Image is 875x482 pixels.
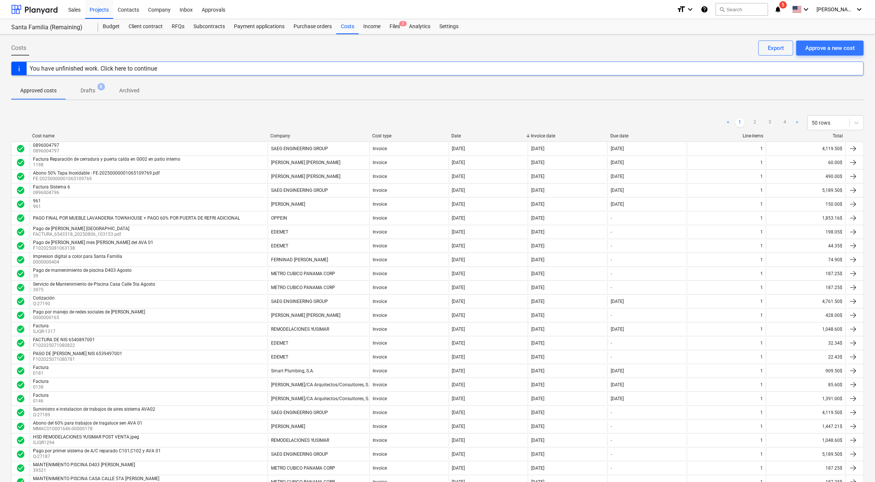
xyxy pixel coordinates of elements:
p: Approved costs [20,87,57,95]
div: HSD REMODELACIONES YUSIMAR POST VENTA.jpeg [33,434,139,440]
div: - [611,354,612,360]
div: - [611,313,612,318]
div: - [611,243,612,249]
div: 4,119.50$ [766,143,845,155]
div: Cost type [372,133,446,139]
p: Archived [119,87,139,95]
div: Invoice was approved [16,186,25,195]
div: 1 [760,285,763,290]
a: Page 2 [751,118,760,127]
div: [DATE] [452,299,465,304]
div: [DATE] [531,160,544,165]
div: [DATE] [611,188,624,193]
div: 1 [760,354,763,360]
div: Invoice [373,299,387,304]
span: check_circle [16,283,25,292]
p: 0181 [33,370,50,377]
div: Invoice was approved [16,255,25,264]
div: 961 [33,198,41,203]
span: check_circle [16,325,25,334]
div: Invoice [373,410,387,415]
div: Suministro e instalacion de trabajos de aires sistema AVA02 [33,407,155,412]
div: SAEG ENGINEERING GROUP [271,299,328,304]
div: [DATE] [531,229,544,235]
span: check_circle [16,227,25,236]
span: check_circle [16,422,25,431]
div: [DATE] [531,354,544,360]
button: Search [716,3,768,16]
div: [DATE] [452,396,465,401]
div: [DATE] [531,243,544,249]
div: [DATE] [531,202,544,207]
div: Invoice [373,202,387,207]
div: [DATE] [531,188,544,193]
div: 1 [760,424,763,429]
p: Q-27189 [33,412,157,418]
div: 490.00$ [766,170,845,182]
div: - [611,424,612,429]
div: Pago de [PERSON_NAME] mes [PERSON_NAME] del AVA 01 [33,240,153,245]
div: Invoice was approved [16,144,25,153]
div: 60.00$ [766,157,845,169]
p: 0138 [33,384,50,390]
p: FE-20250000001065109769 [33,176,161,182]
div: METRO CUBICO PANAMA CORP [271,285,335,290]
div: Invoice [373,146,387,151]
span: check_circle [16,297,25,306]
i: format_size [677,5,686,14]
div: Invoice [373,271,387,276]
span: check_circle [16,158,25,167]
span: check_circle [16,339,25,348]
div: Invoice was approved [16,269,25,278]
div: Cost name [32,133,265,139]
div: 1 [760,313,763,318]
i: notifications [774,5,782,14]
a: Analytics [405,19,435,34]
div: Invoice was approved [16,436,25,445]
span: 3 [399,21,407,26]
a: Previous page [724,118,733,127]
div: SAEG ENGINEERING GROUP [271,146,328,151]
div: Invoice [373,368,387,374]
div: Factura [33,323,54,328]
div: Invoice [373,340,387,346]
div: [DATE] [531,313,544,318]
div: Pago por manejo de redes sociales de [PERSON_NAME] [33,309,145,315]
p: F102025071080781 [33,356,124,363]
p: 961 [33,203,42,210]
p: 0896004797 [33,148,61,154]
div: 74.90$ [766,254,845,266]
span: check_circle [16,200,25,209]
div: REMODELACIONES YUSIMAR [271,327,329,332]
div: 187.25$ [766,282,845,294]
span: check_circle [16,214,25,223]
div: [DATE] [452,327,465,332]
div: Invoice was approved [16,297,25,306]
div: 44.35$ [766,240,845,252]
div: Invoice [373,174,387,179]
div: Invoice was approved [16,408,25,417]
div: 1 [760,257,763,262]
div: [DATE] [531,285,544,290]
div: 5,189.50$ [766,448,845,460]
div: 187.25$ [766,462,845,474]
div: - [611,340,612,346]
div: [DATE] [531,146,544,151]
div: Smart Plumbing, S.A. [271,368,314,374]
div: Invoice was approved [16,366,25,375]
i: keyboard_arrow_down [802,5,811,14]
div: [DATE] [452,354,465,360]
div: [DATE] [531,340,544,346]
div: Invoice [373,243,387,249]
p: 0000000165 [33,315,147,321]
div: EDEMET [271,243,288,249]
div: Abono 50% Tapa Inoxidable - FE-20250000001065109769.pdf [33,170,160,176]
div: 1 [760,229,763,235]
div: [DATE] [611,202,624,207]
div: [DATE] [531,410,544,415]
a: Costs [336,19,359,34]
div: Purchase orders [289,19,336,34]
div: [PERSON_NAME] [271,424,305,429]
div: [DATE] [531,215,544,221]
